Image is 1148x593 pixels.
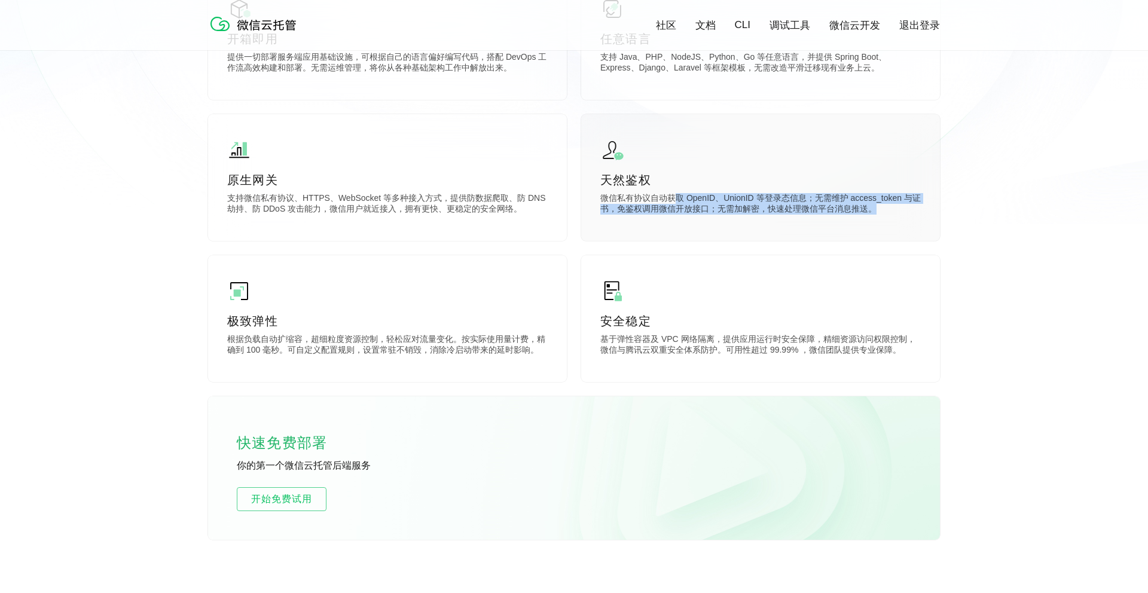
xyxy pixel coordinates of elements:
[695,19,716,32] a: 文档
[237,460,416,473] p: 你的第一个微信云托管后端服务
[237,431,356,455] p: 快速免费部署
[600,172,921,188] p: 天然鉴权
[600,313,921,329] p: 安全稳定
[227,313,548,329] p: 极致弹性
[600,334,921,358] p: 基于弹性容器及 VPC 网络隔离，提供应用运行时安全保障，精细资源访问权限控制，微信与腾讯云双重安全体系防护。可用性超过 99.99% ，微信团队提供专业保障。
[735,19,750,31] a: CLI
[899,19,940,32] a: 退出登录
[208,12,304,36] img: 微信云托管
[227,172,548,188] p: 原生网关
[829,19,880,32] a: 微信云开发
[656,19,676,32] a: 社区
[227,52,548,76] p: 提供一切部署服务端应用基础设施，可根据自己的语言偏好编写代码，搭配 DevOps 工作流高效构建和部署。无需运维管理，将你从各种基础架构工作中解放出来。
[600,193,921,217] p: 微信私有协议自动获取 OpenID、UnionID 等登录态信息；无需维护 access_token 与证书，免鉴权调用微信开放接口；无需加解密，快速处理微信平台消息推送。
[237,492,326,506] span: 开始免费试用
[227,334,548,358] p: 根据负载自动扩缩容，超细粒度资源控制，轻松应对流量变化。按实际使用量计费，精确到 100 毫秒。可自定义配置规则，设置常驻不销毁，消除冷启动带来的延时影响。
[227,193,548,217] p: 支持微信私有协议、HTTPS、WebSocket 等多种接入方式，提供防数据爬取、防 DNS 劫持、防 DDoS 攻击能力，微信用户就近接入，拥有更快、更稳定的安全网络。
[770,19,810,32] a: 调试工具
[600,52,921,76] p: 支持 Java、PHP、NodeJS、Python、Go 等任意语言，并提供 Spring Boot、Express、Django、Laravel 等框架模板，无需改造平滑迁移现有业务上云。
[208,27,304,38] a: 微信云托管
